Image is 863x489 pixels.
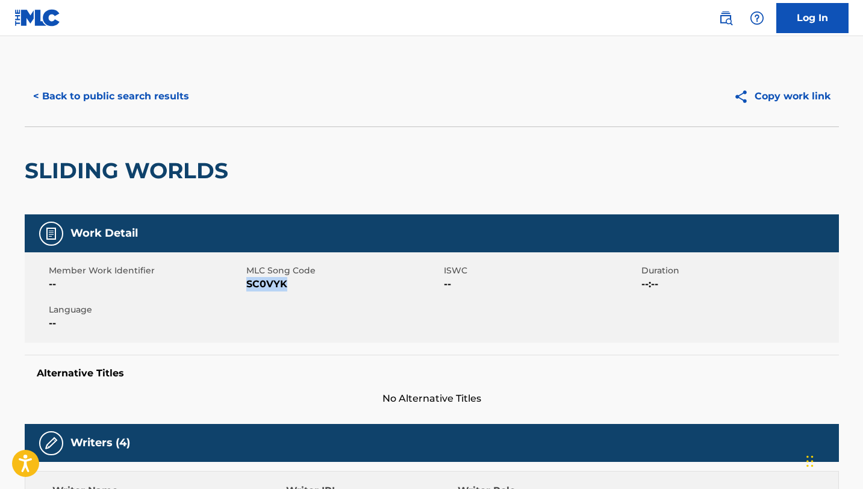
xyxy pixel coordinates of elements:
a: Public Search [714,6,738,30]
span: Language [49,304,243,316]
button: < Back to public search results [25,81,198,111]
span: No Alternative Titles [25,391,839,406]
h5: Writers (4) [70,436,130,450]
button: Copy work link [725,81,839,111]
div: Ziehen [806,443,814,479]
img: MLC Logo [14,9,61,26]
span: Member Work Identifier [49,264,243,277]
span: ISWC [444,264,638,277]
span: Duration [641,264,836,277]
span: -- [49,316,243,331]
div: Chat-Widget [803,431,863,489]
img: Work Detail [44,226,58,241]
img: search [718,11,733,25]
a: Log In [776,3,849,33]
span: --:-- [641,277,836,291]
img: Writers [44,436,58,450]
iframe: Chat Widget [803,431,863,489]
h5: Alternative Titles [37,367,827,379]
span: -- [49,277,243,291]
div: Help [745,6,769,30]
img: Copy work link [734,89,755,104]
span: -- [444,277,638,291]
h2: SLIDING WORLDS [25,157,234,184]
span: MLC Song Code [246,264,441,277]
h5: Work Detail [70,226,138,240]
span: SC0VYK [246,277,441,291]
img: help [750,11,764,25]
